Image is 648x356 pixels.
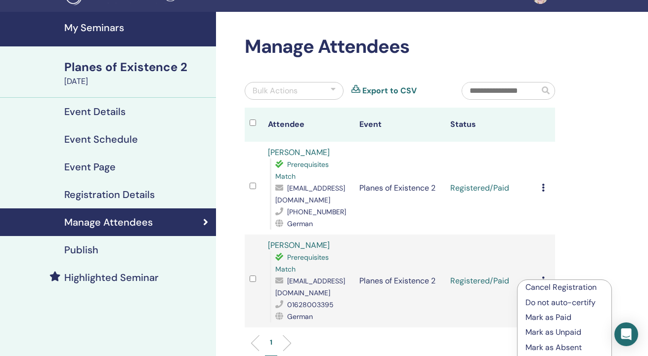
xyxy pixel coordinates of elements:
h4: Event Schedule [64,133,138,145]
p: Mark as Absent [525,342,604,354]
h2: Manage Attendees [245,36,555,58]
span: Prerequisites Match [275,253,329,274]
p: Mark as Unpaid [525,326,604,338]
div: Open Intercom Messenger [614,322,638,346]
a: [PERSON_NAME] [268,147,330,158]
span: 01628003395 [287,300,334,309]
th: Event [354,108,446,142]
a: [PERSON_NAME] [268,240,330,250]
p: 1 [270,337,272,348]
a: Export to CSV [362,85,417,97]
h4: My Seminars [64,22,210,34]
td: Planes of Existence 2 [354,235,446,327]
span: [EMAIL_ADDRESS][DOMAIN_NAME] [275,277,345,297]
div: [DATE] [64,76,210,87]
h4: Event Page [64,161,116,173]
h4: Highlighted Seminar [64,272,159,283]
span: [PHONE_NUMBER] [287,207,346,216]
th: Status [445,108,537,142]
th: Attendee [263,108,354,142]
span: German [287,219,313,228]
div: Planes of Existence 2 [64,59,210,76]
span: German [287,312,313,321]
a: Planes of Existence 2[DATE] [58,59,216,87]
div: Bulk Actions [253,85,298,97]
h4: Publish [64,244,98,256]
h4: Event Details [64,106,126,118]
p: Do not auto-certify [525,297,604,309]
p: Mark as Paid [525,312,604,323]
h4: Registration Details [64,189,155,200]
span: Prerequisites Match [275,160,329,181]
td: Planes of Existence 2 [354,142,446,235]
h4: Manage Attendees [64,216,153,228]
p: Cancel Registration [525,281,604,293]
span: [EMAIL_ADDRESS][DOMAIN_NAME] [275,184,345,204]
